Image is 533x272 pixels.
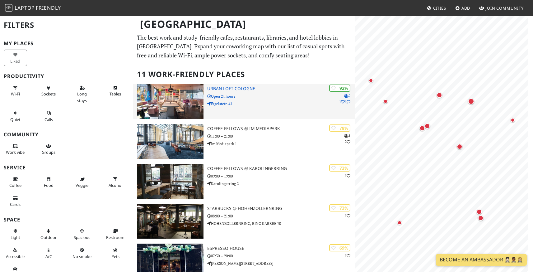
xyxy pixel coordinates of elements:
[6,254,25,259] span: Accessible
[4,226,27,242] button: Light
[37,83,60,99] button: Sockets
[207,173,355,179] p: 09:00 – 19:00
[329,124,350,132] div: | 78%
[453,2,473,14] a: Add
[4,108,27,124] button: Quiet
[339,93,350,105] p: 2 1 1
[106,235,124,240] span: Restroom
[344,133,350,145] p: 1 2
[6,149,25,155] span: People working
[4,174,27,191] button: Coffee
[135,16,354,33] h1: [GEOGRAPHIC_DATA]
[207,93,355,99] p: Open 24 hours
[4,245,27,261] button: Accessible
[109,182,122,188] span: Alcohol
[133,204,355,239] a: Starbucks @ Hohenzollernring | 73% 1 Starbucks @ Hohenzollernring 08:00 – 21:00 HOHENZOLLERNRING,...
[467,97,475,106] div: Map marker
[207,181,355,187] p: Karolingerring 2
[456,143,464,151] div: Map marker
[4,165,129,171] h3: Service
[104,83,127,99] button: Tables
[37,108,60,124] button: Calls
[207,141,355,147] p: Im Mediapark 1
[42,149,55,155] span: Group tables
[5,4,12,12] img: LaptopFriendly
[133,124,355,159] a: Coffee Fellows @ Im Mediapark | 78% 12 Coffee Fellows @ Im Mediapark 11:00 – 21:00 Im Mediapark 1
[37,226,60,242] button: Outdoor
[104,226,127,242] button: Restroom
[4,132,129,138] h3: Community
[382,98,389,105] div: Map marker
[137,204,203,239] img: Starbucks @ Hohenzollernring
[44,182,54,188] span: Food
[329,244,350,251] div: | 69%
[207,133,355,139] p: 11:00 – 21:00
[207,246,355,251] h3: Espresso House
[137,65,352,84] h2: 11 Work-Friendly Places
[396,219,403,226] div: Map marker
[74,235,90,240] span: Spacious
[11,235,20,240] span: Natural light
[37,245,60,261] button: A/C
[207,213,355,219] p: 08:00 – 21:00
[461,5,470,11] span: Add
[509,116,517,124] div: Map marker
[423,122,431,130] div: Map marker
[104,245,127,261] button: Pets
[207,166,355,171] h3: Coffee Fellows @ Karolingerring
[137,84,203,119] img: URBAN LOFT Cologne
[207,253,355,259] p: 07:30 – 20:00
[110,91,121,97] span: Work-friendly tables
[40,235,57,240] span: Outdoor area
[137,164,203,199] img: Coffee Fellows @ Karolingerring
[345,253,350,259] p: 1
[345,213,350,219] p: 1
[72,254,91,259] span: Smoke free
[70,83,94,105] button: Long stays
[367,77,375,84] div: Map marker
[485,5,524,11] span: Join Community
[10,202,21,207] span: Credit cards
[435,91,443,99] div: Map marker
[70,245,94,261] button: No smoke
[433,5,446,11] span: Cities
[4,16,129,35] h2: Filters
[36,4,61,11] span: Friendly
[15,4,35,11] span: Laptop
[4,193,27,210] button: Cards
[329,204,350,211] div: | 73%
[111,254,119,259] span: Pet friendly
[9,182,21,188] span: Coffee
[77,91,87,103] span: Long stays
[37,141,60,158] button: Groups
[477,2,526,14] a: Join Community
[45,254,52,259] span: Air conditioned
[10,117,21,122] span: Quiet
[5,3,61,14] a: LaptopFriendly LaptopFriendly
[329,85,350,92] div: | 92%
[137,33,352,60] p: The best work and study-friendly cafes, restaurants, libraries, and hotel lobbies in [GEOGRAPHIC_...
[329,164,350,172] div: | 73%
[70,174,94,191] button: Veggie
[37,174,60,191] button: Food
[137,124,203,159] img: Coffee Fellows @ Im Mediapark
[418,124,426,132] div: Map marker
[207,101,355,107] p: Eigelstein 41
[207,126,355,131] h3: Coffee Fellows @ Im Mediapark
[4,83,27,99] button: Wi-Fi
[70,226,94,242] button: Spacious
[4,41,129,46] h3: My Places
[424,2,449,14] a: Cities
[11,91,20,97] span: Stable Wi-Fi
[207,221,355,226] p: HOHENZOLLERNRING, RING KARREE 70
[44,117,53,122] span: Video/audio calls
[345,173,350,179] p: 1
[4,217,129,223] h3: Space
[133,164,355,199] a: Coffee Fellows @ Karolingerring | 73% 1 Coffee Fellows @ Karolingerring 09:00 – 19:00 Karolingerr...
[76,182,88,188] span: Veggie
[104,174,127,191] button: Alcohol
[207,206,355,211] h3: Starbucks @ Hohenzollernring
[41,91,56,97] span: Power sockets
[133,84,355,119] a: URBAN LOFT Cologne | 92% 211 URBAN LOFT Cologne Open 24 hours Eigelstein 41
[207,86,355,91] h3: URBAN LOFT Cologne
